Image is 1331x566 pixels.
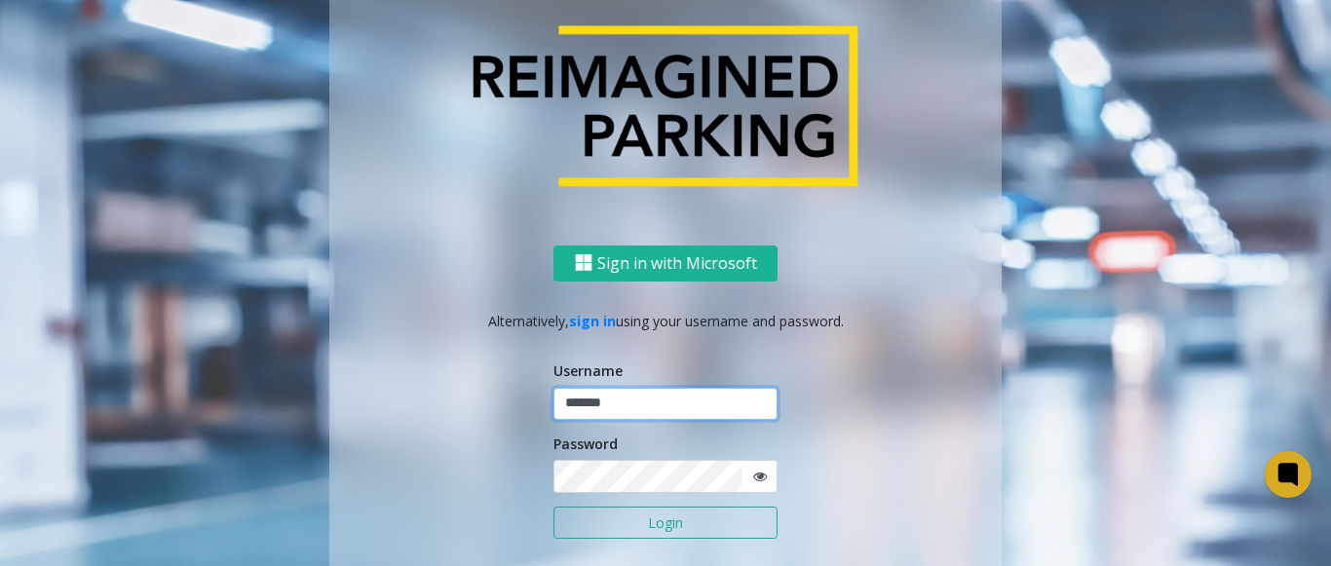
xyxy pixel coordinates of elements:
label: Username [553,359,623,380]
button: Login [553,507,778,540]
p: Alternatively, using your username and password. [349,310,982,330]
label: Password [553,433,618,453]
a: sign in [569,311,616,329]
button: Sign in with Microsoft [553,245,778,281]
